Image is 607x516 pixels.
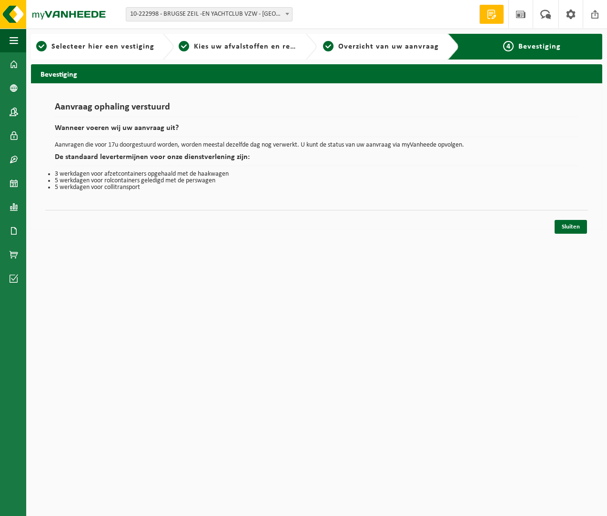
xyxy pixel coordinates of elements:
li: 5 werkdagen voor rolcontainers geledigd met de perswagen [55,178,578,184]
span: Overzicht van uw aanvraag [338,43,439,50]
a: 3Overzicht van uw aanvraag [322,41,441,52]
a: Sluiten [555,220,587,234]
h2: De standaard levertermijnen voor onze dienstverlening zijn: [55,153,578,166]
span: Kies uw afvalstoffen en recipiënten [194,43,325,50]
span: Selecteer hier een vestiging [51,43,154,50]
span: 1 [36,41,47,51]
h2: Bevestiging [31,64,602,83]
span: 3 [323,41,334,51]
p: Aanvragen die voor 17u doorgestuurd worden, worden meestal dezelfde dag nog verwerkt. U kunt de s... [55,142,578,149]
a: 2Kies uw afvalstoffen en recipiënten [179,41,298,52]
h1: Aanvraag ophaling verstuurd [55,102,578,117]
h2: Wanneer voeren wij uw aanvraag uit? [55,124,578,137]
span: 2 [179,41,189,51]
a: 1Selecteer hier een vestiging [36,41,155,52]
span: 4 [503,41,514,51]
span: 10-222998 - BRUGSE ZEIL -EN YACHTCLUB VZW - BRUGGE [126,7,293,21]
span: Bevestiging [518,43,561,50]
li: 5 werkdagen voor collitransport [55,184,578,191]
li: 3 werkdagen voor afzetcontainers opgehaald met de haakwagen [55,171,578,178]
span: 10-222998 - BRUGSE ZEIL -EN YACHTCLUB VZW - BRUGGE [126,8,292,21]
